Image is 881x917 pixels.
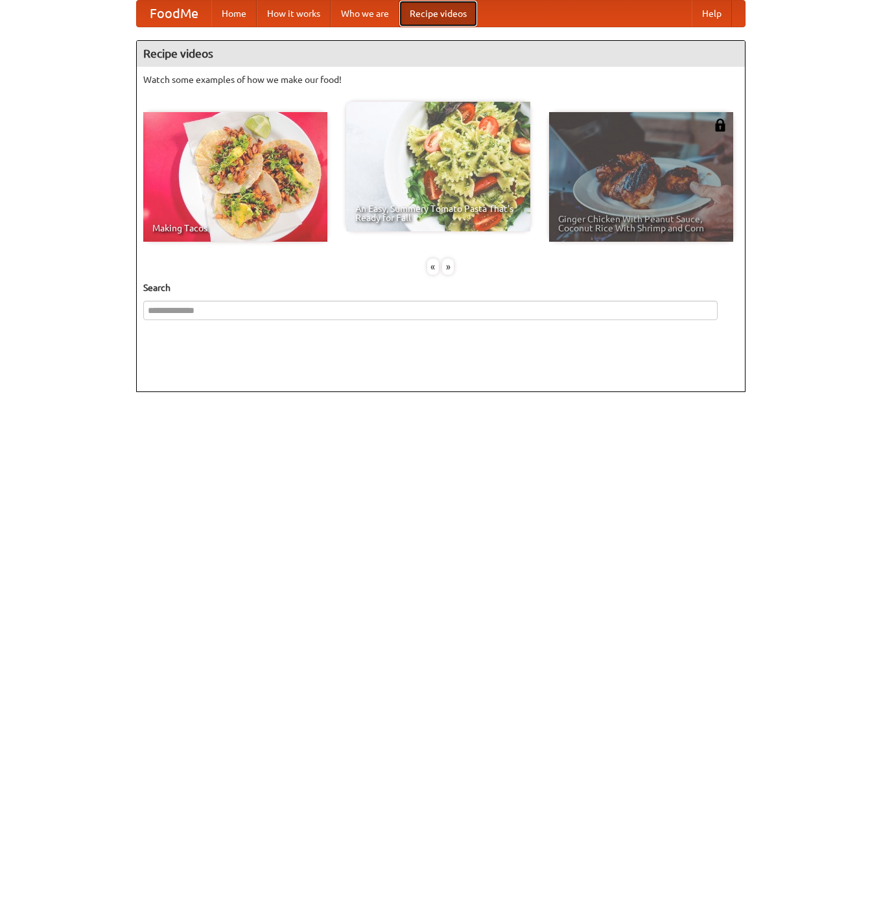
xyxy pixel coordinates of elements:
a: Recipe videos [399,1,477,27]
a: Making Tacos [143,112,327,242]
a: FoodMe [137,1,211,27]
a: How it works [257,1,331,27]
div: « [427,259,439,275]
h4: Recipe videos [137,41,745,67]
a: Help [692,1,732,27]
span: Making Tacos [152,224,318,233]
img: 483408.png [714,119,727,132]
p: Watch some examples of how we make our food! [143,73,738,86]
span: An Easy, Summery Tomato Pasta That's Ready for Fall [355,204,521,222]
div: » [442,259,454,275]
a: Who we are [331,1,399,27]
a: An Easy, Summery Tomato Pasta That's Ready for Fall [346,102,530,231]
h5: Search [143,281,738,294]
a: Home [211,1,257,27]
